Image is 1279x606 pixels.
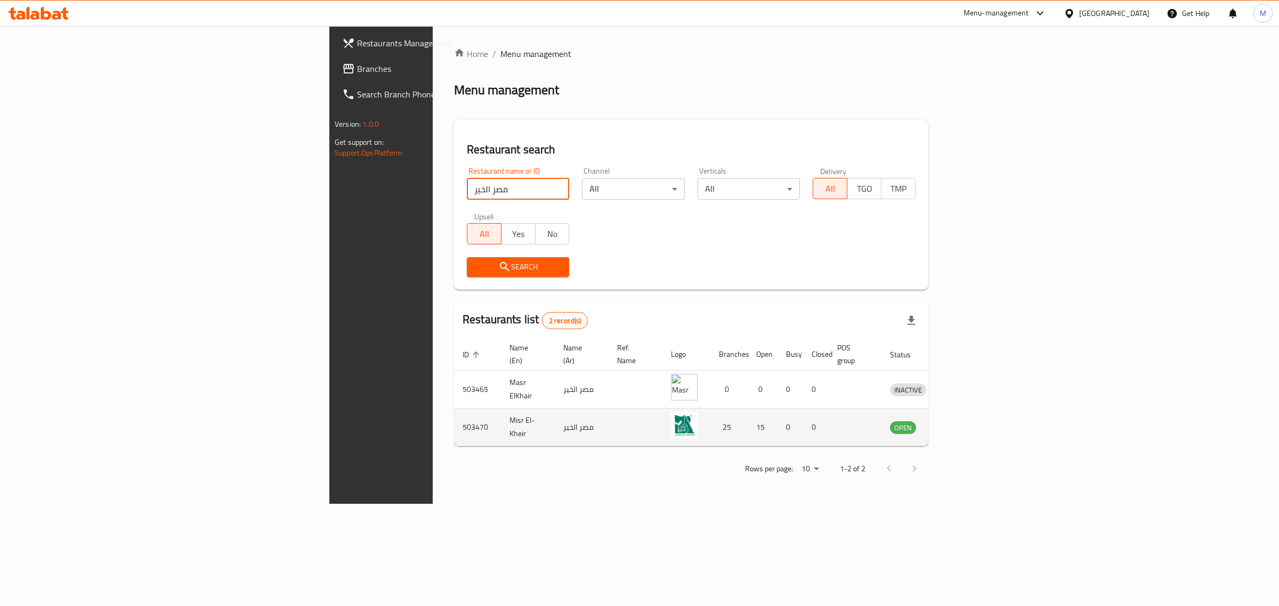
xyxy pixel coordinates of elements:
a: Branches [334,56,543,81]
span: Search [475,260,561,274]
div: Menu-management [964,7,1029,20]
td: 15 [748,408,778,446]
div: [GEOGRAPHIC_DATA] [1079,7,1150,19]
button: No [535,223,570,244]
p: Rows per page: [745,462,793,476]
td: 0 [710,371,748,408]
button: Search [467,257,569,277]
span: Name (Ar) [563,341,596,367]
span: OPEN [890,422,916,434]
div: Rows per page: [797,461,823,477]
th: Closed [803,338,829,371]
button: Yes [501,223,536,244]
p: 1-2 of 2 [840,462,865,476]
a: Support.OpsPlatform [335,146,402,160]
div: Export file [898,308,924,333]
button: TGO [847,178,881,199]
span: All [817,181,843,196]
div: All [698,178,800,200]
button: All [813,178,847,199]
a: Restaurants Management [334,30,543,56]
span: Get support on: [335,135,384,149]
table: enhanced table [454,338,976,446]
button: All [467,223,501,244]
label: Delivery [820,167,847,175]
td: 0 [803,371,829,408]
span: Version: [335,117,361,131]
th: Busy [778,338,803,371]
span: POS group [837,341,869,367]
span: Restaurants Management [357,37,535,50]
span: Search Branch Phone [357,88,535,101]
span: INACTIVE [890,384,926,396]
span: Ref. Name [617,341,650,367]
td: 25 [710,408,748,446]
td: 0 [748,371,778,408]
td: مصر الخير [555,371,609,408]
span: Name (En) [509,341,542,367]
span: Branches [357,62,535,75]
td: 0 [778,371,803,408]
span: 1.0.0 [362,117,379,131]
span: Status [890,348,925,361]
nav: breadcrumb [454,47,928,60]
th: Branches [710,338,748,371]
h2: Restaurant search [467,142,916,158]
input: Search for restaurant name or ID.. [467,178,569,200]
span: ID [463,348,483,361]
span: All [472,226,497,242]
th: Logo [662,338,710,371]
div: Total records count [542,312,588,329]
label: Upsell [474,212,494,220]
td: مصر الخير [555,408,609,446]
a: Search Branch Phone [334,81,543,107]
span: 2 record(s) [543,316,588,326]
span: Yes [506,226,531,242]
td: 0 [803,408,829,446]
img: Masr ElKhair [671,374,698,400]
span: M [1260,7,1266,19]
td: 0 [778,408,803,446]
th: Open [748,338,778,371]
h2: Restaurants list [463,312,588,329]
div: All [582,178,684,200]
span: TGO [852,181,877,196]
span: TMP [886,181,911,196]
button: TMP [881,178,916,199]
div: OPEN [890,421,916,434]
img: Misr El-Kheir [671,412,698,438]
span: No [540,226,565,242]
